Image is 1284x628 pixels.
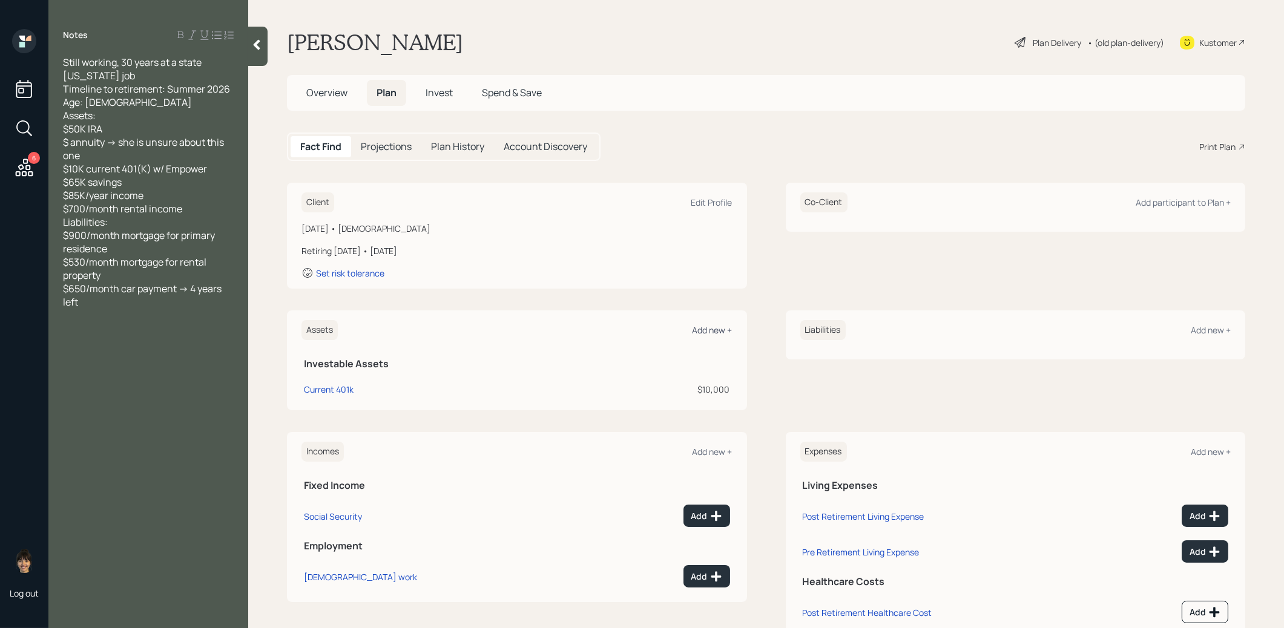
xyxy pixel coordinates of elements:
div: Retiring [DATE] • [DATE] [301,244,733,257]
button: Add [1182,601,1228,623]
div: Post Retirement Healthcare Cost [803,607,932,618]
span: Still working, 30 years at a state [US_STATE] job Timeline to retirement: Summer 2026 Age: [DEMOG... [63,56,230,309]
div: Log out [10,587,39,599]
img: treva-nostdahl-headshot.png [12,549,36,573]
div: Add [691,571,722,583]
div: Add new + [693,446,733,457]
div: Kustomer [1199,36,1237,49]
div: Plan Delivery [1033,36,1081,49]
h5: Plan History [431,141,484,152]
button: Add [683,505,730,527]
h5: Investable Assets [304,358,730,370]
div: Add new + [1191,324,1231,336]
div: Edit Profile [691,197,733,208]
h1: [PERSON_NAME] [287,29,463,56]
span: Plan [377,86,397,99]
span: Invest [426,86,453,99]
h5: Account Discovery [504,141,587,152]
h6: Assets [301,320,338,340]
div: Print Plan [1199,140,1236,153]
div: Add new + [1191,446,1231,457]
div: Social Security [304,511,362,522]
h5: Fixed Income [304,480,730,491]
div: $10,000 [561,383,729,396]
div: 6 [28,152,40,164]
h5: Projections [361,141,412,152]
span: Overview [306,86,347,99]
div: Add [1190,546,1220,558]
h6: Client [301,192,334,212]
h6: Expenses [800,442,847,462]
h5: Healthcare Costs [803,576,1229,587]
div: Add [691,510,722,522]
div: Post Retirement Living Expense [803,511,924,522]
div: [DATE] • [DEMOGRAPHIC_DATA] [301,222,733,235]
h6: Liabilities [800,320,846,340]
h6: Co-Client [800,192,848,212]
div: [DEMOGRAPHIC_DATA] work [304,571,417,583]
button: Add [1182,505,1228,527]
label: Notes [63,29,88,41]
div: Current 401k [304,383,354,396]
div: Add [1190,606,1220,618]
div: Add [1190,510,1220,522]
h5: Employment [304,540,730,552]
button: Add [683,565,730,587]
div: • (old plan-delivery) [1087,36,1164,49]
h5: Fact Find [300,141,341,152]
div: Add new + [693,324,733,336]
span: Spend & Save [482,86,542,99]
div: Set risk tolerance [316,267,384,279]
div: Pre Retirement Living Expense [803,546,920,558]
h5: Living Expenses [803,480,1229,491]
button: Add [1182,540,1228,563]
h6: Incomes [301,442,344,462]
div: Add participant to Plan + [1136,197,1231,208]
